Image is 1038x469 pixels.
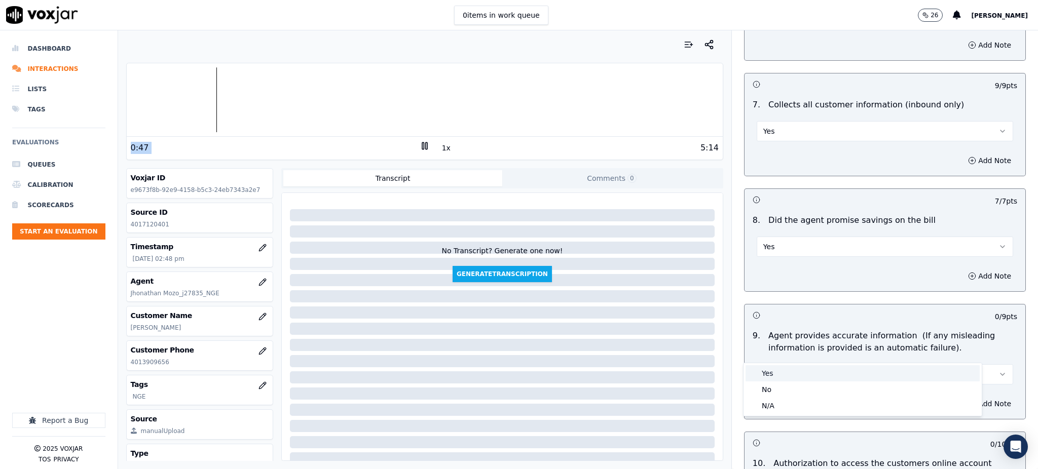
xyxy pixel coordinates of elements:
div: No Transcript? Generate one now! [441,246,563,266]
a: Scorecards [12,195,105,215]
h3: Source ID [131,207,269,217]
button: Comments [502,170,721,186]
h6: Evaluations [12,136,105,154]
button: Start an Evaluation [12,223,105,240]
a: Calibration [12,175,105,195]
p: 2025 Voxjar [43,445,83,453]
p: 26 [931,11,938,19]
p: [DATE] 02:48 pm [133,255,269,263]
a: Tags [12,99,105,120]
button: TOS [39,455,51,463]
h3: Customer Name [131,310,269,321]
p: Jhonathan Mozo_j27835_NGE [131,289,269,297]
span: 0 [627,174,637,183]
a: Lists [12,79,105,99]
button: Add Note [962,397,1017,411]
h3: Customer Phone [131,345,269,355]
h3: Tags [131,379,269,389]
span: Yes [763,126,775,136]
h3: Voxjar ID [131,173,269,183]
div: 5:14 [700,142,719,154]
button: Transcript [283,170,502,186]
p: Collects all customer information (inbound only) [768,99,964,111]
p: 4013909656 [131,358,269,366]
p: 8 . [749,214,764,226]
p: 0 / 9 pts [995,311,1017,322]
div: Open Intercom Messenger [1004,435,1028,459]
div: Yes [746,365,980,381]
a: Interactions [12,59,105,79]
div: N/A [746,398,980,414]
span: [PERSON_NAME] [971,12,1028,19]
h3: Timestamp [131,242,269,252]
img: voxjar logo [6,6,78,24]
p: e9673f8b-92e9-4158-b5c3-24eb7343a2e7 [131,186,269,194]
button: 26 [918,9,953,22]
div: manualUpload [141,427,185,435]
p: 0 / 10 pts [990,439,1017,449]
button: Add Note [962,269,1017,283]
h3: Agent [131,276,269,286]
a: Dashboard [12,38,105,59]
button: Privacy [53,455,79,463]
button: Report a Bug [12,413,105,428]
p: Agent provides accurate information (If any misleading information is provided is an automatic fa... [768,330,1017,354]
button: 0items in work queue [454,6,548,25]
h3: Type [131,448,269,458]
button: 1x [440,141,453,155]
p: Did the agent promise savings on the bill [768,214,936,226]
p: 4017120401 [131,220,269,228]
div: 0:47 [131,142,149,154]
p: NGE [133,393,269,401]
p: 7 . [749,99,764,111]
p: [PERSON_NAME] [131,324,269,332]
p: 9 / 9 pts [995,81,1017,91]
button: Add Note [962,38,1017,52]
a: Queues [12,154,105,175]
h3: Source [131,414,269,424]
button: 26 [918,9,943,22]
button: [PERSON_NAME] [971,9,1038,21]
span: Yes [763,242,775,252]
p: 9 . [749,330,764,354]
button: Add Note [962,153,1017,168]
button: GenerateTranscription [453,266,552,282]
p: 7 / 7 pts [995,196,1017,206]
div: No [746,381,980,398]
